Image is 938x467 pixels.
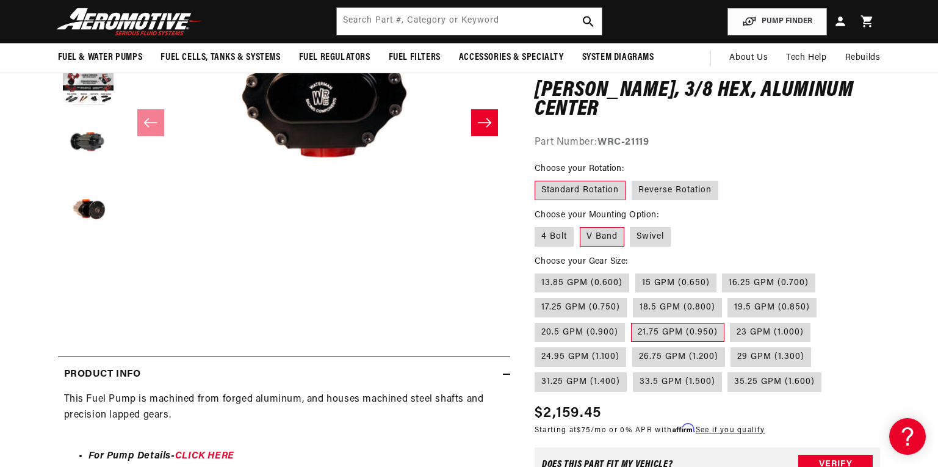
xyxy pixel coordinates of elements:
[58,51,143,64] span: Fuel & Water Pumps
[64,367,141,383] h2: Product Info
[137,109,164,136] button: Slide left
[459,51,564,64] span: Accessories & Specialty
[673,424,694,433] span: Affirm
[535,255,629,268] legend: Choose your Gear Size:
[582,51,654,64] span: System Diagrams
[729,53,768,62] span: About Us
[535,424,765,436] p: Starting at /mo or 0% APR with .
[471,109,498,136] button: Slide right
[777,43,835,73] summary: Tech Help
[58,115,119,176] button: Load image 4 in gallery view
[632,181,718,201] label: Reverse Rotation
[380,43,450,72] summary: Fuel Filters
[786,51,826,65] span: Tech Help
[535,273,629,293] label: 13.85 GPM (0.600)
[290,43,380,72] summary: Fuel Regulators
[722,273,815,293] label: 16.25 GPM (0.700)
[535,135,881,151] div: Part Number:
[727,8,827,35] button: PUMP FINDER
[696,427,765,434] a: See if you qualify - Learn more about Affirm Financing (opens in modal)
[53,7,206,36] img: Aeromotive
[535,81,881,120] h1: [PERSON_NAME], 3/8 Hex, Aluminum Center
[836,43,890,73] summary: Rebuilds
[58,48,119,109] button: Load image 3 in gallery view
[161,51,280,64] span: Fuel Cells, Tanks & Systems
[727,372,821,392] label: 35.25 GPM (1.600)
[573,43,663,72] summary: System Diagrams
[575,8,602,35] button: search button
[535,323,625,342] label: 20.5 GPM (0.900)
[299,51,370,64] span: Fuel Regulators
[535,209,660,222] legend: Choose your Mounting Option:
[633,372,722,392] label: 33.5 GPM (1.500)
[58,357,510,393] summary: Product Info
[49,43,152,72] summary: Fuel & Water Pumps
[151,43,289,72] summary: Fuel Cells, Tanks & Systems
[535,163,625,176] legend: Choose your Rotation:
[631,323,724,342] label: 21.75 GPM (0.950)
[720,43,777,73] a: About Us
[632,348,725,367] label: 26.75 GPM (1.200)
[535,348,626,367] label: 24.95 GPM (1.100)
[535,299,627,318] label: 17.25 GPM (0.750)
[580,227,624,247] label: V Band
[730,323,810,342] label: 23 GPM (1.000)
[727,299,817,318] label: 19.5 GPM (0.850)
[535,402,602,424] span: $2,159.45
[175,451,234,461] a: CLICK HERE
[845,51,881,65] span: Rebuilds
[630,227,671,247] label: Swivel
[597,137,649,147] strong: WRC-21119
[633,299,722,318] label: 18.5 GPM (0.800)
[635,273,716,293] label: 15 GPM (0.650)
[535,227,574,247] label: 4 Bolt
[58,182,119,243] button: Load image 5 in gallery view
[389,51,441,64] span: Fuel Filters
[535,181,626,201] label: Standard Rotation
[88,451,234,461] strong: For Pump Details-
[731,348,811,367] label: 29 GPM (1.300)
[337,8,602,35] input: Search by Part Number, Category or Keyword
[535,372,627,392] label: 31.25 GPM (1.400)
[450,43,573,72] summary: Accessories & Specialty
[577,427,591,434] span: $75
